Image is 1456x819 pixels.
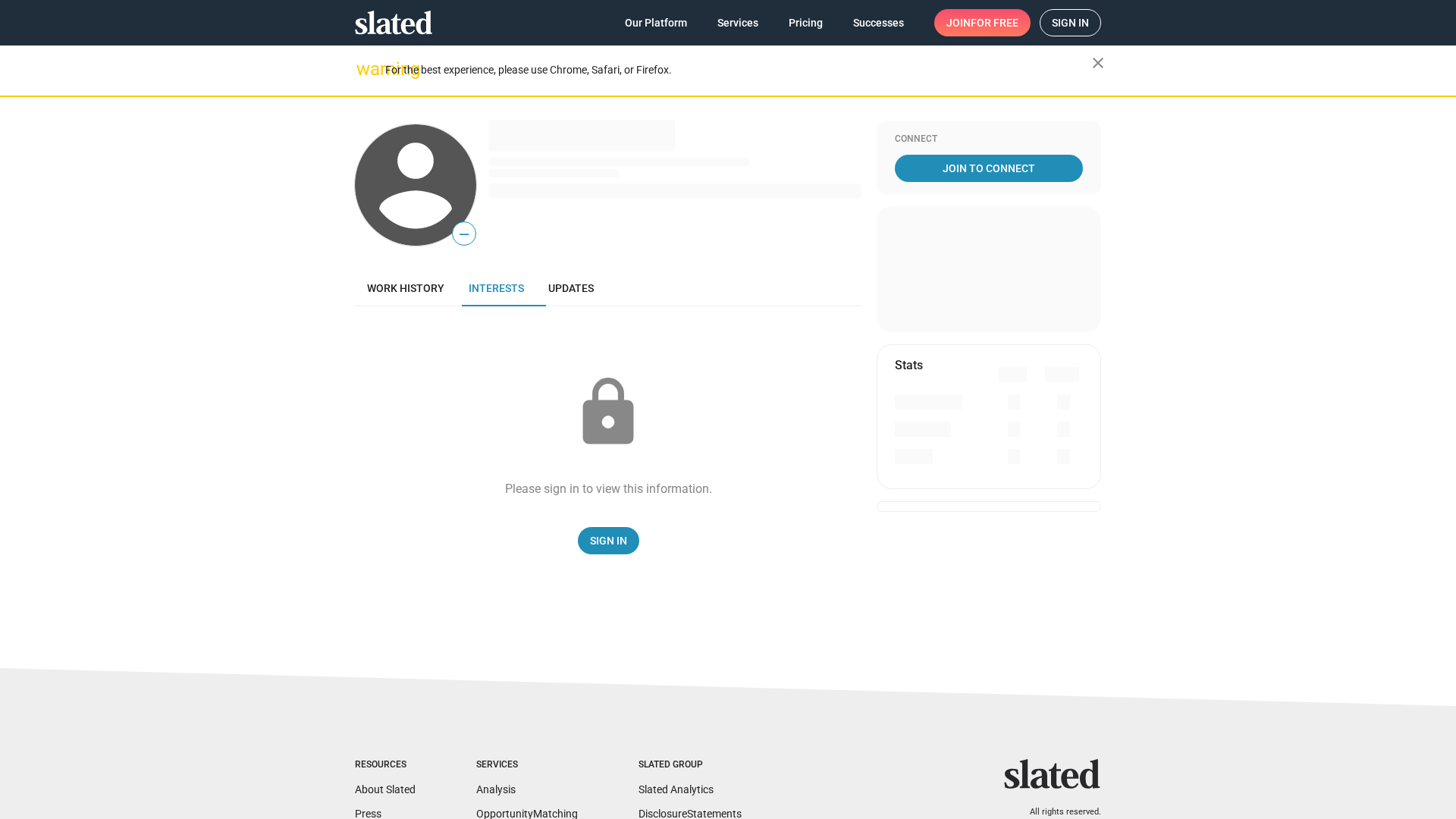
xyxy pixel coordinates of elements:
[1040,9,1101,36] a: Sign in
[895,155,1083,182] a: Join To Connect
[895,133,1083,146] div: Connect
[570,375,646,450] mat-icon: lock
[457,270,536,306] a: Interests
[1052,10,1089,36] span: Sign in
[705,9,770,36] a: Services
[1089,54,1107,72] mat-icon: close
[853,9,904,36] span: Successes
[367,282,444,294] span: Work history
[590,527,627,554] span: Sign In
[385,60,1092,80] div: For the best experience, please use Chrome, Safari, or Firefox.
[355,270,457,306] a: Work history
[971,9,1018,36] span: for free
[946,9,1018,36] span: Join
[355,783,416,795] a: About Slated
[356,60,375,78] mat-icon: warning
[934,9,1031,36] a: Joinfor free
[548,282,594,294] span: Updates
[895,357,923,373] mat-card-title: Stats
[639,783,714,795] a: Slated Analytics
[777,9,835,36] a: Pricing
[613,9,699,36] a: Our Platform
[536,270,606,306] a: Updates
[505,481,712,497] div: Please sign in to view this information.
[789,9,823,36] span: Pricing
[476,759,578,771] div: Services
[841,9,916,36] a: Successes
[469,282,524,294] span: Interests
[625,9,687,36] span: Our Platform
[898,155,1080,182] span: Join To Connect
[453,224,475,244] span: —
[717,9,758,36] span: Services
[476,783,516,795] a: Analysis
[578,527,639,554] a: Sign In
[639,759,742,771] div: Slated Group
[355,759,416,771] div: Resources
